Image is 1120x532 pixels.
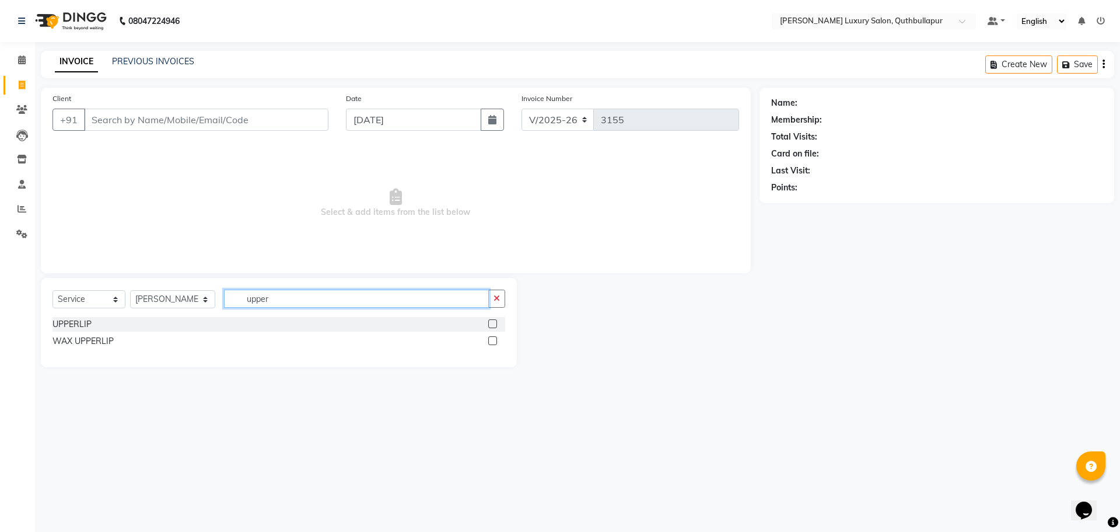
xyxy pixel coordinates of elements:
[521,93,572,104] label: Invoice Number
[771,114,822,126] div: Membership:
[346,93,362,104] label: Date
[112,56,194,67] a: PREVIOUS INVOICES
[1071,485,1108,520] iframe: chat widget
[771,182,797,194] div: Points:
[1057,55,1098,74] button: Save
[224,290,489,308] input: Search or Scan
[84,109,328,131] input: Search by Name/Mobile/Email/Code
[52,109,85,131] button: +91
[771,148,819,160] div: Card on file:
[771,165,810,177] div: Last Visit:
[985,55,1052,74] button: Create New
[128,5,180,37] b: 08047224946
[52,335,114,347] div: WAX UPPERLIP
[55,51,98,72] a: INVOICE
[52,318,92,331] div: UPPERLIP
[30,5,110,37] img: logo
[771,97,797,109] div: Name:
[771,131,817,143] div: Total Visits:
[52,93,71,104] label: Client
[52,145,739,262] span: Select & add items from the list below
